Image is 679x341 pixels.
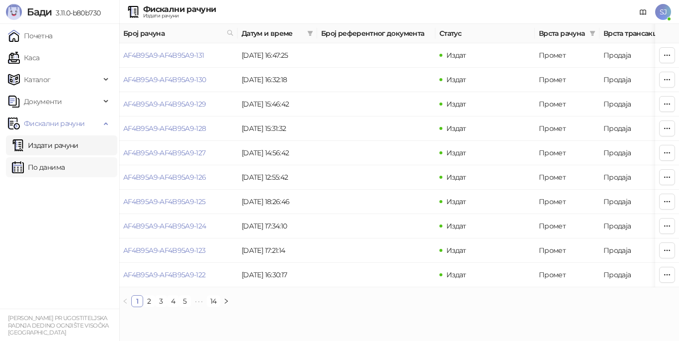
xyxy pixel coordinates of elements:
[143,13,216,18] div: Издати рачуни
[12,157,65,177] a: По данима
[446,75,466,84] span: Издат
[119,238,238,263] td: AF4B95A9-AF4B95A9-123
[238,68,317,92] td: [DATE] 16:32:18
[435,24,535,43] th: Статус
[24,92,62,112] span: Документи
[535,263,599,287] td: Промет
[207,296,220,307] a: 14
[238,238,317,263] td: [DATE] 17:21:14
[220,295,232,307] button: right
[446,148,466,157] span: Издат
[123,148,206,157] a: AF4B95A9-AF4B95A9-127
[539,28,586,39] span: Врста рачуна
[535,214,599,238] td: Промет
[590,30,595,36] span: filter
[220,295,232,307] li: Следећа страна
[123,28,223,39] span: Број рачуна
[446,246,466,255] span: Издат
[535,238,599,263] td: Промет
[446,222,466,230] span: Издат
[123,100,206,109] a: AF4B95A9-AF4B95A9-129
[535,43,599,68] td: Промет
[12,135,79,155] a: Издати рачуни
[119,92,238,116] td: AF4B95A9-AF4B95A9-129
[446,270,466,279] span: Издат
[123,51,204,60] a: AF4B95A9-AF4B95A9-131
[123,246,206,255] a: AF4B95A9-AF4B95A9-123
[238,165,317,190] td: [DATE] 12:55:42
[6,4,22,20] img: Logo
[535,68,599,92] td: Промет
[52,8,100,17] span: 3.11.0-b80b730
[168,296,178,307] a: 4
[155,295,167,307] li: 3
[238,141,317,165] td: [DATE] 14:56:42
[305,26,315,41] span: filter
[603,28,670,39] span: Врста трансакције
[123,270,206,279] a: AF4B95A9-AF4B95A9-122
[144,296,155,307] a: 2
[27,6,52,18] span: Бади
[143,5,216,13] div: Фискални рачуни
[535,24,599,43] th: Врста рачуна
[123,124,206,133] a: AF4B95A9-AF4B95A9-128
[446,173,466,182] span: Издат
[119,68,238,92] td: AF4B95A9-AF4B95A9-130
[24,114,85,133] span: Фискални рачуни
[223,298,229,304] span: right
[156,296,167,307] a: 3
[167,295,179,307] li: 4
[123,197,206,206] a: AF4B95A9-AF4B95A9-125
[191,295,207,307] span: •••
[446,124,466,133] span: Издат
[119,295,131,307] li: Претходна страна
[131,295,143,307] li: 1
[655,4,671,20] span: SJ
[8,315,109,336] small: [PERSON_NAME] PR UGOSTITELJSKA RADNJA DEDINO OGNJIŠTE VISOČKA [GEOGRAPHIC_DATA]
[446,100,466,109] span: Издат
[119,295,131,307] button: left
[123,222,206,230] a: AF4B95A9-AF4B95A9-124
[535,116,599,141] td: Промет
[119,116,238,141] td: AF4B95A9-AF4B95A9-128
[119,190,238,214] td: AF4B95A9-AF4B95A9-125
[122,298,128,304] span: left
[24,70,51,90] span: Каталог
[535,165,599,190] td: Промет
[119,141,238,165] td: AF4B95A9-AF4B95A9-127
[123,75,206,84] a: AF4B95A9-AF4B95A9-130
[535,141,599,165] td: Промет
[238,116,317,141] td: [DATE] 15:31:32
[207,295,220,307] li: 14
[179,296,190,307] a: 5
[535,92,599,116] td: Промет
[119,43,238,68] td: AF4B95A9-AF4B95A9-131
[535,190,599,214] td: Промет
[238,43,317,68] td: [DATE] 16:47:25
[238,263,317,287] td: [DATE] 16:30:17
[238,214,317,238] td: [DATE] 17:34:10
[446,51,466,60] span: Издат
[191,295,207,307] li: Следећих 5 Страна
[238,190,317,214] td: [DATE] 18:26:46
[588,26,597,41] span: filter
[238,92,317,116] td: [DATE] 15:46:42
[123,173,206,182] a: AF4B95A9-AF4B95A9-126
[242,28,303,39] span: Датум и време
[132,296,143,307] a: 1
[8,26,53,46] a: Почетна
[8,48,39,68] a: Каса
[119,214,238,238] td: AF4B95A9-AF4B95A9-124
[307,30,313,36] span: filter
[317,24,435,43] th: Број референтног документа
[119,263,238,287] td: AF4B95A9-AF4B95A9-122
[179,295,191,307] li: 5
[143,295,155,307] li: 2
[119,24,238,43] th: Број рачуна
[119,165,238,190] td: AF4B95A9-AF4B95A9-126
[635,4,651,20] a: Документација
[446,197,466,206] span: Издат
